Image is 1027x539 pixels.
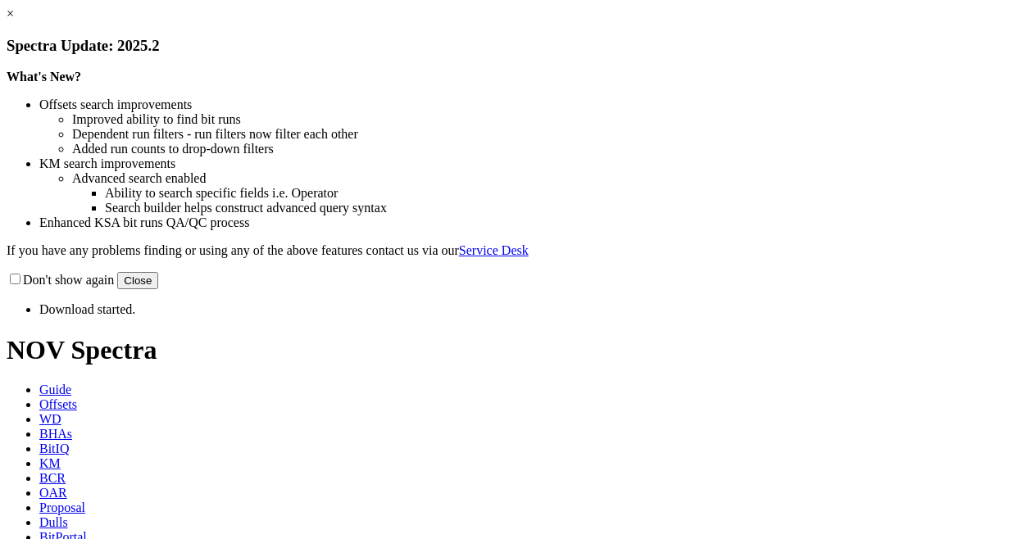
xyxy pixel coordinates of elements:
[7,273,114,287] label: Don't show again
[10,274,20,284] input: Don't show again
[459,243,529,257] a: Service Desk
[7,243,1020,258] p: If you have any problems finding or using any of the above features contact us via our
[39,471,66,485] span: BCR
[39,97,1020,112] li: Offsets search improvements
[39,456,61,470] span: KM
[39,397,77,411] span: Offsets
[39,156,1020,171] li: KM search improvements
[39,500,85,514] span: Proposal
[105,201,1020,215] li: Search builder helps construct advanced query syntax
[39,515,68,529] span: Dulls
[72,127,1020,142] li: Dependent run filters - run filters now filter each other
[39,215,1020,230] li: Enhanced KSA bit runs QA/QC process
[7,70,81,84] strong: What's New?
[7,7,14,20] a: ×
[39,383,71,396] span: Guide
[39,427,72,441] span: BHAs
[117,272,158,289] button: Close
[105,186,1020,201] li: Ability to search specific fields i.e. Operator
[72,142,1020,156] li: Added run counts to drop-down filters
[7,37,1020,55] h3: Spectra Update: 2025.2
[72,112,1020,127] li: Improved ability to find bit runs
[72,171,1020,186] li: Advanced search enabled
[39,486,67,500] span: OAR
[7,335,1020,365] h1: NOV Spectra
[39,412,61,426] span: WD
[39,302,135,316] span: Download started.
[39,442,69,455] span: BitIQ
